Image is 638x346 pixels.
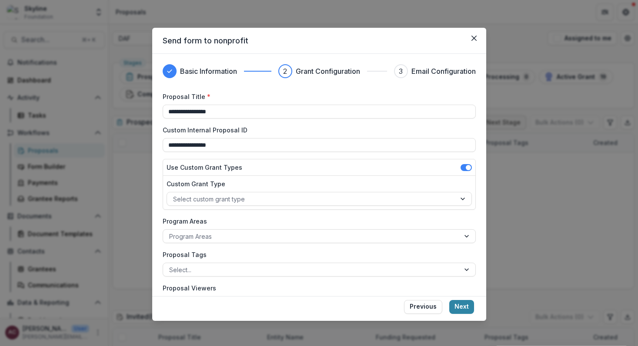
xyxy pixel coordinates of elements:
button: Next [449,300,474,314]
h3: Grant Configuration [296,66,360,76]
label: Program Areas [163,217,471,226]
label: Proposal Tags [163,250,471,259]
button: Close [467,31,481,45]
div: 2 [283,66,287,76]
div: 3 [399,66,403,76]
button: Previous [404,300,442,314]
label: Custom Grant Type [167,179,467,188]
div: Progress [163,64,476,78]
label: Proposal Title [163,92,471,101]
header: Send form to nonprofit [152,28,486,54]
h3: Basic Information [180,66,237,76]
label: Custom Internal Proposal ID [163,125,471,135]
h3: Email Configuration [411,66,476,76]
label: Use Custom Grant Types [167,163,242,172]
label: Proposal Viewers [163,283,471,293]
